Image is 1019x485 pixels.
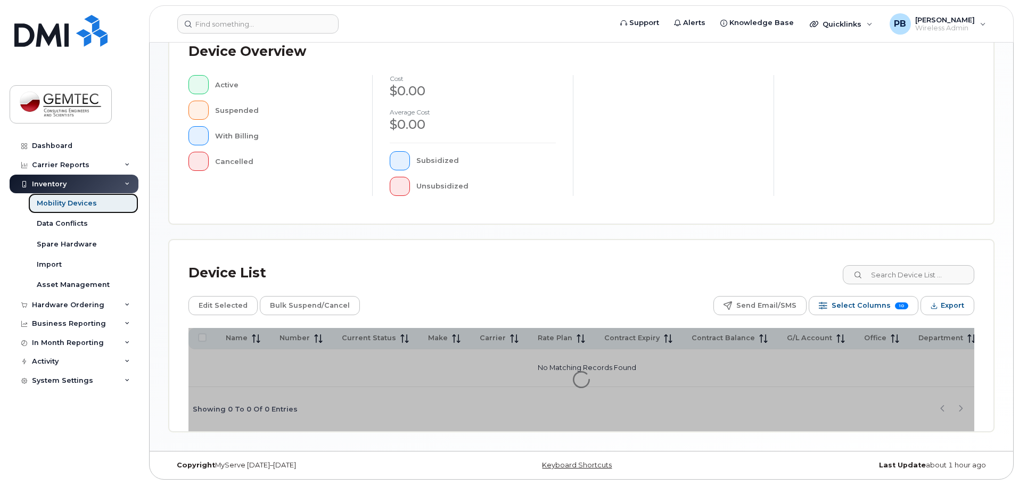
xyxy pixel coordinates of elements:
[915,15,975,24] span: [PERSON_NAME]
[802,13,880,35] div: Quicklinks
[921,296,974,315] button: Export
[823,20,861,28] span: Quicklinks
[215,75,356,94] div: Active
[390,75,556,82] h4: cost
[390,116,556,134] div: $0.00
[177,461,215,469] strong: Copyright
[215,152,356,171] div: Cancelled
[843,265,974,284] input: Search Device List ...
[199,298,248,314] span: Edit Selected
[270,298,350,314] span: Bulk Suspend/Cancel
[882,13,993,35] div: Patricia Boulanger
[667,12,713,34] a: Alerts
[416,151,556,170] div: Subsidized
[629,18,659,28] span: Support
[215,126,356,145] div: With Billing
[416,177,556,196] div: Unsubsidized
[169,461,444,470] div: MyServe [DATE]–[DATE]
[915,24,975,32] span: Wireless Admin
[809,296,918,315] button: Select Columns 10
[894,18,906,30] span: PB
[736,298,796,314] span: Send Email/SMS
[713,12,801,34] a: Knowledge Base
[188,259,266,287] div: Device List
[215,101,356,120] div: Suspended
[719,461,994,470] div: about 1 hour ago
[390,82,556,100] div: $0.00
[832,298,891,314] span: Select Columns
[729,18,794,28] span: Knowledge Base
[879,461,926,469] strong: Last Update
[188,296,258,315] button: Edit Selected
[895,302,908,309] span: 10
[683,18,705,28] span: Alerts
[177,14,339,34] input: Find something...
[260,296,360,315] button: Bulk Suspend/Cancel
[713,296,807,315] button: Send Email/SMS
[613,12,667,34] a: Support
[542,461,612,469] a: Keyboard Shortcuts
[941,298,964,314] span: Export
[390,109,556,116] h4: Average cost
[188,38,306,65] div: Device Overview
